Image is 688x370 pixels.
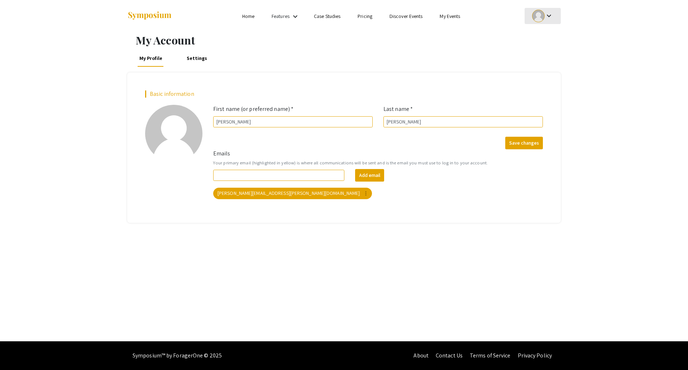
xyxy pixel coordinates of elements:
h1: My Account [136,34,561,47]
a: Contact Us [436,352,463,359]
label: Last name * [383,105,413,113]
a: Privacy Policy [518,352,552,359]
a: Features [272,13,290,19]
small: Your primary email (highlighted in yellow) is where all communications will be sent and is the em... [213,159,543,166]
button: Save changes [505,137,543,149]
a: My Profile [138,50,164,67]
h2: Basic information [145,90,543,97]
mat-chip-list: Your emails [213,186,543,201]
iframe: Chat [5,338,30,365]
a: My Events [440,13,460,19]
mat-chip: [PERSON_NAME][EMAIL_ADDRESS][PERSON_NAME][DOMAIN_NAME] [213,188,372,199]
button: Add email [355,169,384,182]
a: Discover Events [390,13,423,19]
a: Home [242,13,254,19]
button: Expand account dropdown [525,8,561,24]
a: Pricing [358,13,372,19]
div: Symposium™ by ForagerOne © 2025 [133,341,222,370]
mat-icon: Expand Features list [291,12,300,21]
label: Emails [213,149,230,158]
label: First name (or preferred name) * [213,105,293,113]
img: Symposium by ForagerOne [127,11,172,21]
a: Case Studies [314,13,340,19]
a: Terms of Service [470,352,511,359]
a: Settings [185,50,209,67]
mat-icon: more_vert [363,190,369,197]
a: About [414,352,429,359]
mat-icon: Expand account dropdown [545,11,553,20]
app-email-chip: Your primary email [212,186,373,201]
